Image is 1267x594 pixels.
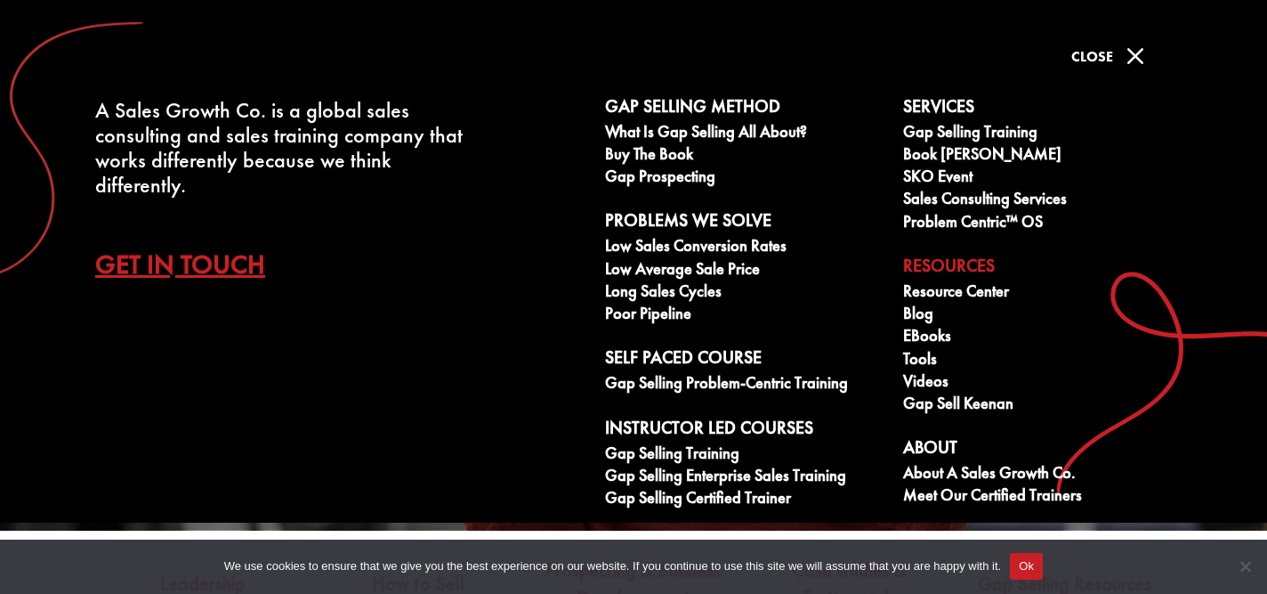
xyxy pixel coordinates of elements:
[903,464,1182,486] a: About A Sales Growth Co.
[903,96,1182,123] a: Services
[605,123,884,145] a: What is Gap Selling all about?
[224,557,1001,575] span: We use cookies to ensure that we give you the best experience on our website. If you continue to ...
[1118,38,1153,74] span: M
[903,190,1182,212] a: Sales Consulting Services
[903,256,1182,282] a: Resources
[903,213,1182,235] a: Problem Centric™ OS
[605,305,884,327] a: Poor Pipeline
[903,305,1182,327] a: Blog
[605,467,884,489] a: Gap Selling Enterprise Sales Training
[903,123,1182,145] a: Gap Selling Training
[605,260,884,282] a: Low Average Sale Price
[605,444,884,467] a: Gap Selling Training
[903,486,1182,509] a: Meet our Certified Trainers
[605,418,884,444] a: Instructor Led Courses
[903,327,1182,349] a: eBooks
[95,98,464,198] div: A Sales Growth Co. is a global sales consulting and sales training company that works differently...
[903,350,1182,372] a: Tools
[903,437,1182,464] a: About
[605,489,884,511] a: Gap Selling Certified Trainer
[1071,47,1113,66] span: Close
[95,233,292,296] a: Get In Touch
[605,237,884,259] a: Low Sales Conversion Rates
[903,145,1182,167] a: Book [PERSON_NAME]
[605,210,884,237] a: Problems We Solve
[903,167,1182,190] a: SKO Event
[605,347,884,374] a: Self Paced Course
[605,282,884,305] a: Long Sales Cycles
[605,145,884,167] a: Buy The Book
[605,96,884,123] a: Gap Selling Method
[1010,553,1043,580] button: Ok
[605,374,884,396] a: Gap Selling Problem-Centric Training
[605,167,884,190] a: Gap Prospecting
[903,282,1182,305] a: Resource Center
[903,372,1182,395] a: Videos
[903,395,1182,417] a: Gap Sell Keenan
[1236,557,1254,575] span: No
